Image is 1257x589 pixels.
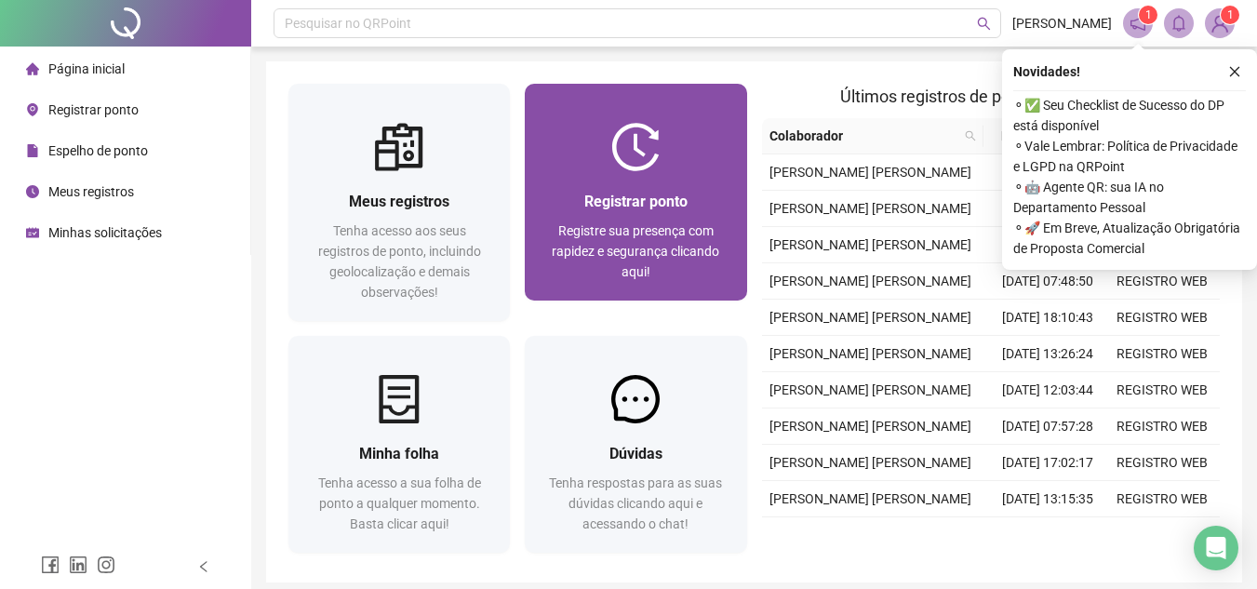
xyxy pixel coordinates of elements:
td: [DATE] 17:02:17 [991,445,1105,481]
span: [PERSON_NAME] [PERSON_NAME] [769,310,971,325]
span: Registre sua presença com rapidez e segurança clicando aqui! [552,223,719,279]
span: Colaborador [769,126,958,146]
span: ⚬ Vale Lembrar: Política de Privacidade e LGPD na QRPoint [1013,136,1246,177]
span: [PERSON_NAME] [PERSON_NAME] [769,382,971,397]
span: 1 [1227,8,1234,21]
span: 1 [1145,8,1152,21]
span: home [26,62,39,75]
span: ⚬ 🤖 Agente QR: sua IA no Departamento Pessoal [1013,177,1246,218]
div: Open Intercom Messenger [1194,526,1238,570]
span: [PERSON_NAME] [PERSON_NAME] [769,201,971,216]
td: REGISTRO WEB [1105,300,1220,336]
td: [DATE] 13:26:24 [991,336,1105,372]
span: Tenha respostas para as suas dúvidas clicando aqui e acessando o chat! [549,475,722,531]
span: bell [1170,15,1187,32]
span: [PERSON_NAME] [PERSON_NAME] [769,237,971,252]
span: notification [1130,15,1146,32]
span: Espelho de ponto [48,143,148,158]
td: REGISTRO WEB [1105,336,1220,372]
td: [DATE] 12:16:03 [991,517,1105,554]
td: REGISTRO WEB [1105,372,1220,408]
img: 90666 [1206,9,1234,37]
td: [DATE] 07:48:50 [991,263,1105,300]
td: [DATE] 18:12:10 [991,154,1105,191]
span: Registrar ponto [584,193,688,210]
td: [DATE] 13:15:35 [991,481,1105,517]
td: [DATE] 12:03:44 [991,372,1105,408]
span: schedule [26,226,39,239]
a: Meus registrosTenha acesso aos seus registros de ponto, incluindo geolocalização e demais observa... [288,84,510,321]
span: [PERSON_NAME] [PERSON_NAME] [769,455,971,470]
span: Meus registros [48,184,134,199]
span: Novidades ! [1013,61,1080,82]
span: file [26,144,39,157]
td: REGISTRO WEB [1105,263,1220,300]
a: Minha folhaTenha acesso a sua folha de ponto a qualquer momento. Basta clicar aqui! [288,336,510,553]
sup: Atualize o seu contato no menu Meus Dados [1221,6,1239,24]
span: Tenha acesso aos seus registros de ponto, incluindo geolocalização e demais observações! [318,223,481,300]
td: [DATE] 18:10:43 [991,300,1105,336]
td: REGISTRO WEB [1105,517,1220,554]
span: Data/Hora [991,126,1072,146]
span: Página inicial [48,61,125,76]
span: [PERSON_NAME] [1012,13,1112,33]
span: close [1228,65,1241,78]
span: [PERSON_NAME] [PERSON_NAME] [769,419,971,434]
span: Últimos registros de ponto sincronizados [840,87,1141,106]
span: [PERSON_NAME] [PERSON_NAME] [769,274,971,288]
span: Tenha acesso a sua folha de ponto a qualquer momento. Basta clicar aqui! [318,475,481,531]
td: [DATE] 07:57:28 [991,408,1105,445]
span: ⚬ ✅ Seu Checklist de Sucesso do DP está disponível [1013,95,1246,136]
th: Data/Hora [983,118,1094,154]
span: clock-circle [26,185,39,198]
span: ⚬ 🚀 Em Breve, Atualização Obrigatória de Proposta Comercial [1013,218,1246,259]
span: Dúvidas [609,445,662,462]
span: left [197,560,210,573]
span: environment [26,103,39,116]
span: [PERSON_NAME] [PERSON_NAME] [769,491,971,506]
td: [DATE] 13:22:44 [991,191,1105,227]
td: REGISTRO WEB [1105,408,1220,445]
span: [PERSON_NAME] [PERSON_NAME] [769,165,971,180]
span: [PERSON_NAME] [PERSON_NAME] [769,346,971,361]
span: Minha folha [359,445,439,462]
span: Minhas solicitações [48,225,162,240]
span: Meus registros [349,193,449,210]
td: REGISTRO WEB [1105,445,1220,481]
span: facebook [41,556,60,574]
a: Registrar pontoRegistre sua presença com rapidez e segurança clicando aqui! [525,84,746,301]
td: [DATE] 12:02:19 [991,227,1105,263]
sup: 1 [1139,6,1157,24]
span: instagram [97,556,115,574]
span: linkedin [69,556,87,574]
td: REGISTRO WEB [1105,481,1220,517]
span: Registrar ponto [48,102,139,117]
a: DúvidasTenha respostas para as suas dúvidas clicando aqui e acessando o chat! [525,336,746,553]
span: search [961,122,980,150]
span: search [965,130,976,141]
span: search [977,17,991,31]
